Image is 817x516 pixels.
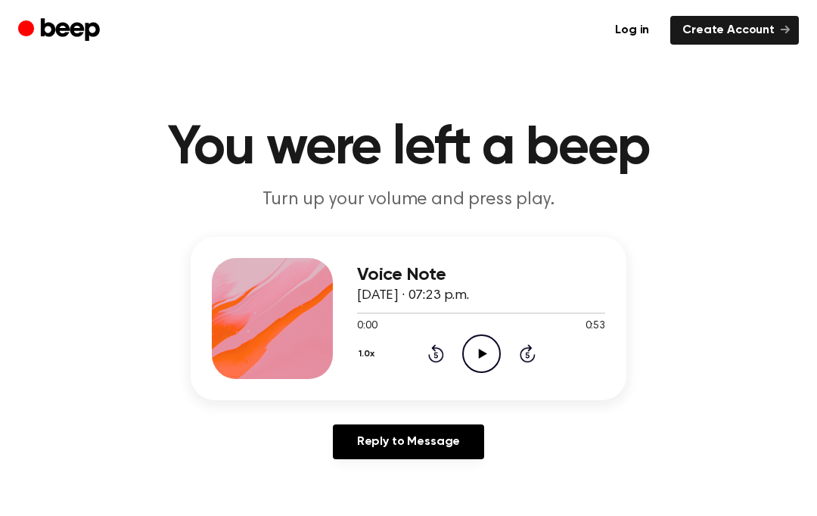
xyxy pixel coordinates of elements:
a: Reply to Message [333,424,484,459]
a: Create Account [670,16,799,45]
p: Turn up your volume and press play. [118,188,699,213]
h3: Voice Note [357,265,605,285]
span: 0:00 [357,319,377,334]
a: Log in [603,16,661,45]
span: [DATE] · 07:23 p.m. [357,289,469,303]
span: 0:53 [586,319,605,334]
button: 1.0x [357,341,381,367]
a: Beep [18,16,104,45]
h1: You were left a beep [21,121,796,176]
